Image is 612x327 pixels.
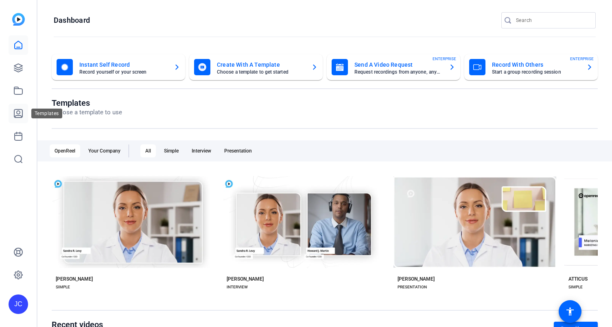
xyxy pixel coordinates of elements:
[565,307,575,316] mat-icon: accessibility
[56,276,93,282] div: [PERSON_NAME]
[54,15,90,25] h1: Dashboard
[50,144,80,157] div: OpenReel
[52,108,122,117] p: Choose a template to use
[159,144,184,157] div: Simple
[568,284,583,290] div: SIMPLE
[56,284,70,290] div: SIMPLE
[227,284,248,290] div: INTERVIEW
[187,144,216,157] div: Interview
[327,54,460,80] button: Send A Video RequestRequest recordings from anyone, anywhereENTERPRISE
[354,70,442,74] mat-card-subtitle: Request recordings from anyone, anywhere
[9,294,28,314] div: JC
[31,109,62,118] div: Templates
[79,60,167,70] mat-card-title: Instant Self Record
[140,144,156,157] div: All
[464,54,598,80] button: Record With OthersStart a group recording sessionENTERPRISE
[217,70,305,74] mat-card-subtitle: Choose a template to get started
[189,54,323,80] button: Create With A TemplateChoose a template to get started
[219,144,257,157] div: Presentation
[433,56,456,62] span: ENTERPRISE
[492,60,580,70] mat-card-title: Record With Others
[570,56,594,62] span: ENTERPRISE
[12,13,25,26] img: blue-gradient.svg
[398,284,427,290] div: PRESENTATION
[52,98,122,108] h1: Templates
[492,70,580,74] mat-card-subtitle: Start a group recording session
[516,15,589,25] input: Search
[227,276,264,282] div: [PERSON_NAME]
[398,276,435,282] div: [PERSON_NAME]
[217,60,305,70] mat-card-title: Create With A Template
[52,54,185,80] button: Instant Self RecordRecord yourself or your screen
[79,70,167,74] mat-card-subtitle: Record yourself or your screen
[354,60,442,70] mat-card-title: Send A Video Request
[83,144,125,157] div: Your Company
[568,276,588,282] div: ATTICUS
